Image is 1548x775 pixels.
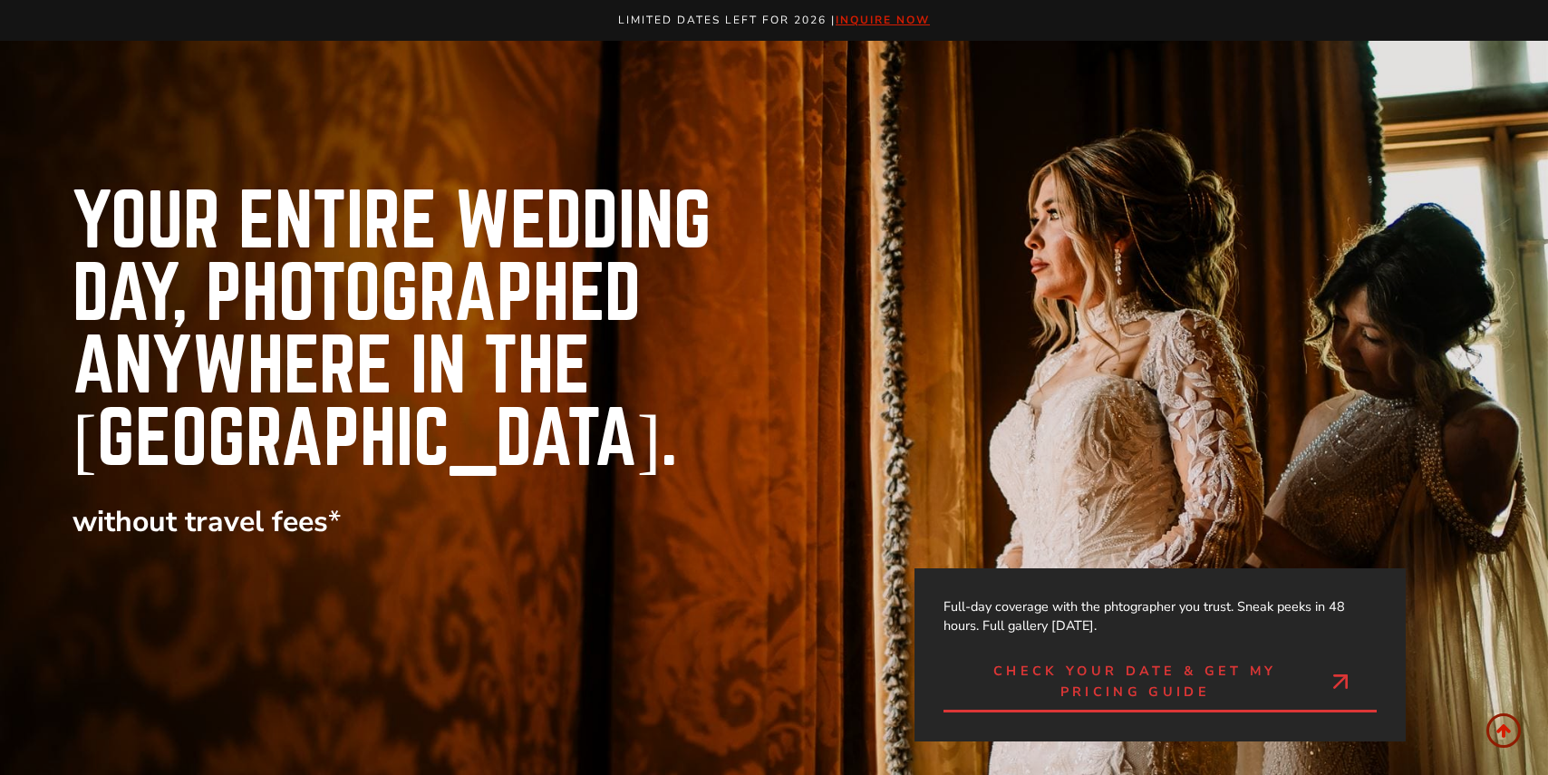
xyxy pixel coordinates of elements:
[20,11,1529,30] p: Limited Dates LEft for 2026 |
[943,657,1376,712] a: Check Your Date & Get My Pricing Guide
[73,502,328,541] strong: without travel fees
[836,13,930,27] a: inquire now
[73,186,843,476] h1: Your entire Wedding Day, Photographed Anywhere in the [GEOGRAPHIC_DATA].
[1486,713,1521,748] a: Scroll to top
[943,597,1376,635] p: Full-day coverage with the phtographer you trust. Sneak peeks in 48 hours. Full gallery [DATE].
[965,661,1304,702] span: Check Your Date & Get My Pricing Guide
